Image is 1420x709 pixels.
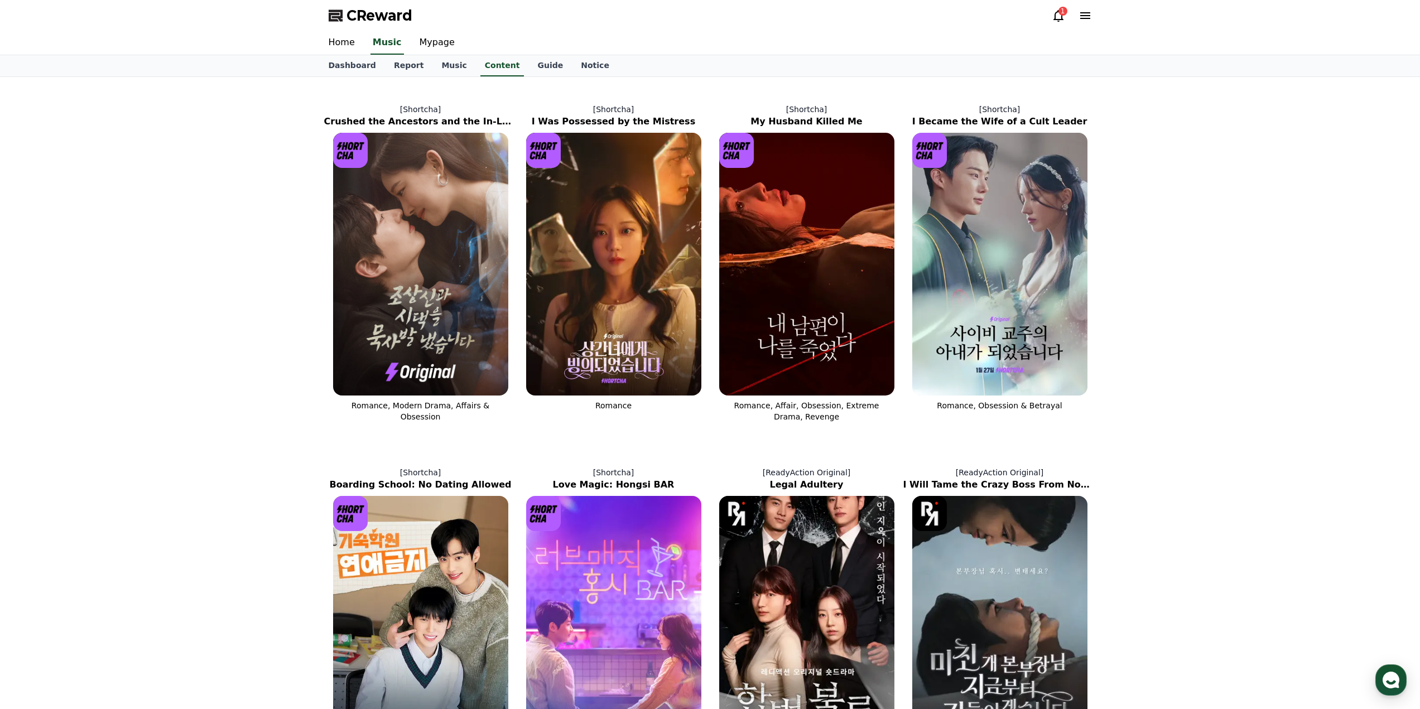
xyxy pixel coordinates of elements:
p: [Shortcha] [324,104,517,115]
img: Crushed the Ancestors and the In-Laws [333,133,508,396]
a: Music [370,31,404,55]
img: [object Object] Logo [719,133,754,168]
a: Guide [528,55,572,76]
span: Romance, Obsession & Betrayal [937,401,1062,410]
img: [object Object] Logo [912,496,947,531]
p: [ReadyAction Original] [903,467,1096,478]
a: Report [385,55,433,76]
a: Settings [144,354,214,382]
a: Dashboard [320,55,385,76]
h2: I Was Possessed by the Mistress [517,115,710,128]
img: I Was Possessed by the Mistress [526,133,701,396]
a: [Shortcha] I Became the Wife of a Cult Leader I Became the Wife of a Cult Leader [object Object] ... [903,95,1096,431]
a: [Shortcha] Crushed the Ancestors and the In-Laws Crushed the Ancestors and the In-Laws [object Ob... [324,95,517,431]
p: [Shortcha] [710,104,903,115]
a: Home [320,31,364,55]
img: I Became the Wife of a Cult Leader [912,133,1087,396]
img: [object Object] Logo [526,133,561,168]
img: [object Object] Logo [333,133,368,168]
img: [object Object] Logo [719,496,754,531]
h2: Boarding School: No Dating Allowed [324,478,517,491]
a: [Shortcha] I Was Possessed by the Mistress I Was Possessed by the Mistress [object Object] Logo R... [517,95,710,431]
h2: I Will Tame the Crazy Boss From Now On [903,478,1096,491]
h2: Crushed the Ancestors and the In-Laws [324,115,517,128]
img: [object Object] Logo [912,133,947,168]
h2: Love Magic: Hongsi BAR [517,478,710,491]
img: [object Object] Logo [526,496,561,531]
span: Messages [93,371,126,380]
a: Messages [74,354,144,382]
p: [Shortcha] [517,104,710,115]
a: Notice [572,55,618,76]
span: Settings [165,370,192,379]
a: [Shortcha] My Husband Killed Me My Husband Killed Me [object Object] Logo Romance, Affair, Obsess... [710,95,903,431]
p: [Shortcha] [517,467,710,478]
span: Romance, Modern Drama, Affairs & Obsession [352,401,489,421]
p: [ReadyAction Original] [710,467,903,478]
p: [Shortcha] [324,467,517,478]
a: 1 [1052,9,1065,22]
span: CReward [346,7,412,25]
span: Romance [595,401,632,410]
img: My Husband Killed Me [719,133,894,396]
h2: Legal Adultery [710,478,903,491]
a: Music [432,55,475,76]
p: [Shortcha] [903,104,1096,115]
span: Romance, Affair, Obsession, Extreme Drama, Revenge [734,401,879,421]
span: Home [28,370,48,379]
a: Content [480,55,524,76]
h2: My Husband Killed Me [710,115,903,128]
h2: I Became the Wife of a Cult Leader [903,115,1096,128]
div: 1 [1058,7,1067,16]
a: Mypage [411,31,464,55]
a: Home [3,354,74,382]
img: [object Object] Logo [333,496,368,531]
a: CReward [329,7,412,25]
